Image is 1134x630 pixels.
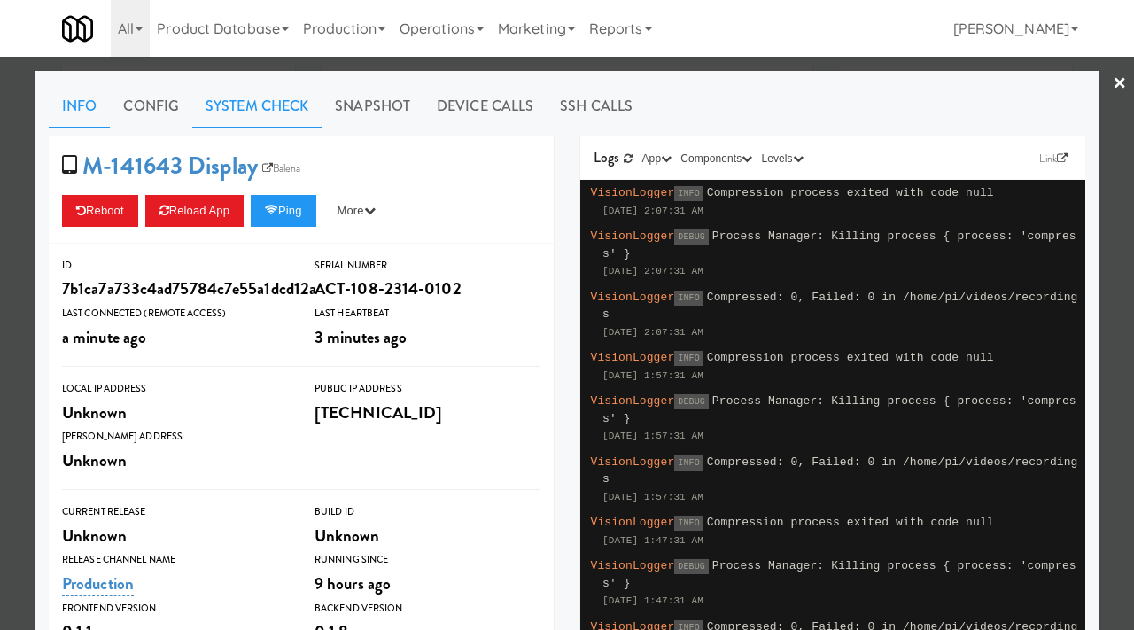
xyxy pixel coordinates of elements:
[251,195,316,227] button: Ping
[62,398,288,428] div: Unknown
[591,186,675,199] span: VisionLogger
[602,431,703,441] span: [DATE] 1:57:31 AM
[258,159,306,177] a: Balena
[591,516,675,529] span: VisionLogger
[602,595,703,606] span: [DATE] 1:47:31 AM
[602,229,1076,261] span: Process Manager: Killing process { process: 'compress' }
[707,516,994,529] span: Compression process exited with code null
[62,325,146,349] span: a minute ago
[322,84,423,128] a: Snapshot
[62,380,288,398] div: Local IP Address
[49,84,110,128] a: Info
[707,351,994,364] span: Compression process exited with code null
[315,305,540,323] div: Last Heartbeat
[62,446,288,476] div: Unknown
[145,195,244,227] button: Reload App
[602,370,703,381] span: [DATE] 1:57:31 AM
[594,147,619,167] span: Logs
[62,274,288,304] div: 7b1ca7a733c4ad75784c7e55a1dcd12a
[602,266,703,276] span: [DATE] 2:07:31 AM
[674,455,703,471] span: INFO
[1035,150,1072,167] a: Link
[674,229,709,245] span: DEBUG
[315,257,540,275] div: Serial Number
[602,492,703,502] span: [DATE] 1:57:31 AM
[591,229,675,243] span: VisionLogger
[602,327,703,338] span: [DATE] 2:07:31 AM
[323,195,390,227] button: More
[591,559,675,572] span: VisionLogger
[674,351,703,366] span: INFO
[315,503,540,521] div: Build Id
[315,551,540,569] div: Running Since
[315,600,540,618] div: Backend Version
[62,195,138,227] button: Reboot
[602,559,1076,590] span: Process Manager: Killing process { process: 'compress' }
[602,535,703,546] span: [DATE] 1:47:31 AM
[62,305,288,323] div: Last Connected (Remote Access)
[591,291,675,304] span: VisionLogger
[110,84,192,128] a: Config
[674,186,703,201] span: INFO
[62,503,288,521] div: Current Release
[192,84,322,128] a: System Check
[62,521,288,551] div: Unknown
[547,84,646,128] a: SSH Calls
[602,291,1078,322] span: Compressed: 0, Failed: 0 in /home/pi/videos/recordings
[674,559,709,574] span: DEBUG
[315,325,407,349] span: 3 minutes ago
[674,516,703,531] span: INFO
[707,186,994,199] span: Compression process exited with code null
[315,274,540,304] div: ACT-108-2314-0102
[62,428,288,446] div: [PERSON_NAME] Address
[674,394,709,409] span: DEBUG
[62,572,134,596] a: Production
[1113,57,1127,112] a: ×
[62,600,288,618] div: Frontend Version
[315,572,391,595] span: 9 hours ago
[62,257,288,275] div: ID
[591,394,675,408] span: VisionLogger
[638,150,677,167] button: App
[315,398,540,428] div: [TECHNICAL_ID]
[315,521,540,551] div: Unknown
[676,150,757,167] button: Components
[757,150,807,167] button: Levels
[423,84,547,128] a: Device Calls
[602,206,703,216] span: [DATE] 2:07:31 AM
[591,351,675,364] span: VisionLogger
[674,291,703,306] span: INFO
[62,551,288,569] div: Release Channel Name
[62,13,93,44] img: Micromart
[315,380,540,398] div: Public IP Address
[591,455,675,469] span: VisionLogger
[82,149,258,183] a: M-141643 Display
[602,455,1078,486] span: Compressed: 0, Failed: 0 in /home/pi/videos/recordings
[602,394,1076,425] span: Process Manager: Killing process { process: 'compress' }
